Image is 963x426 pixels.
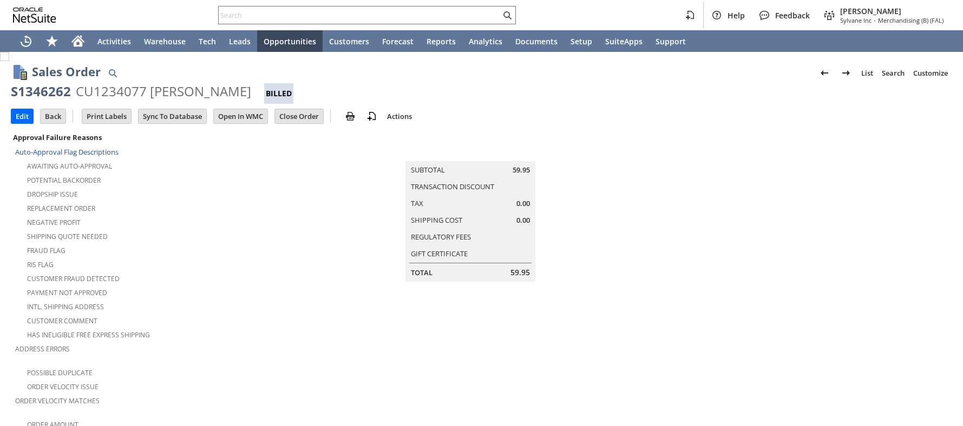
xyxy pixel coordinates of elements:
[27,260,54,269] a: RIS flag
[27,218,81,227] a: Negative Profit
[411,165,445,175] a: Subtotal
[411,232,471,242] a: Regulatory Fees
[15,344,70,354] a: Address Errors
[728,10,745,21] span: Help
[878,16,944,24] span: Merchandising (B) (FAL)
[27,232,108,241] a: Shipping Quote Needed
[510,267,530,278] span: 59.95
[97,36,131,46] span: Activities
[420,30,462,52] a: Reports
[501,9,514,22] svg: Search
[27,204,95,213] a: Replacement Order
[106,66,119,79] img: Quick Find
[264,83,293,104] div: Billed
[775,10,810,21] span: Feedback
[571,36,592,46] span: Setup
[19,35,32,48] svg: Recent Records
[264,36,316,46] span: Opportunities
[509,30,564,52] a: Documents
[411,198,423,208] a: Tax
[137,30,192,52] a: Warehouse
[516,215,530,225] span: 0.00
[11,109,33,123] input: Edit
[365,110,378,123] img: add-record.svg
[27,176,101,185] a: Potential Backorder
[405,144,535,161] caption: Summary
[27,302,104,311] a: Intl. Shipping Address
[219,9,501,22] input: Search
[411,249,468,258] a: Gift Certificate
[411,268,433,277] a: Total
[82,109,131,123] input: Print Labels
[469,36,502,46] span: Analytics
[516,198,530,209] span: 0.00
[41,109,65,123] input: Back
[71,35,84,48] svg: Home
[13,8,56,23] svg: logo
[139,109,206,123] input: Sync To Database
[599,30,649,52] a: SuiteApps
[840,66,853,79] img: Next
[427,36,456,46] span: Reports
[323,30,376,52] a: Customers
[214,109,267,123] input: Open In WMC
[840,6,944,16] span: [PERSON_NAME]
[11,83,71,100] div: S1346262
[411,182,494,191] a: Transaction Discount
[144,36,186,46] span: Warehouse
[376,30,420,52] a: Forecast
[27,288,107,297] a: Payment not approved
[874,16,876,24] span: -
[564,30,599,52] a: Setup
[513,165,530,175] span: 59.95
[91,30,137,52] a: Activities
[27,190,78,199] a: Dropship Issue
[462,30,509,52] a: Analytics
[27,246,65,255] a: Fraud Flag
[877,64,909,82] a: Search
[65,30,91,52] a: Home
[27,368,93,377] a: Possible Duplicate
[199,36,216,46] span: Tech
[344,110,357,123] img: print.svg
[45,35,58,48] svg: Shortcuts
[818,66,831,79] img: Previous
[11,130,320,144] div: Approval Failure Reasons
[840,16,872,24] span: Sylvane Inc
[411,215,462,225] a: Shipping Cost
[76,83,251,100] div: CU1234077 [PERSON_NAME]
[656,36,686,46] span: Support
[909,64,952,82] a: Customize
[257,30,323,52] a: Opportunities
[15,147,119,157] a: Auto-Approval Flag Descriptions
[192,30,222,52] a: Tech
[27,274,120,283] a: Customer Fraud Detected
[27,162,112,171] a: Awaiting Auto-Approval
[13,30,39,52] a: Recent Records
[222,30,257,52] a: Leads
[15,396,100,405] a: Order Velocity Matches
[515,36,558,46] span: Documents
[649,30,692,52] a: Support
[27,382,99,391] a: Order Velocity Issue
[605,36,643,46] span: SuiteApps
[27,316,97,325] a: Customer Comment
[229,36,251,46] span: Leads
[383,111,416,121] a: Actions
[27,330,150,340] a: Has Ineligible Free Express Shipping
[275,109,323,123] input: Close Order
[32,63,101,81] h1: Sales Order
[382,36,414,46] span: Forecast
[329,36,369,46] span: Customers
[857,64,877,82] a: List
[39,30,65,52] div: Shortcuts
